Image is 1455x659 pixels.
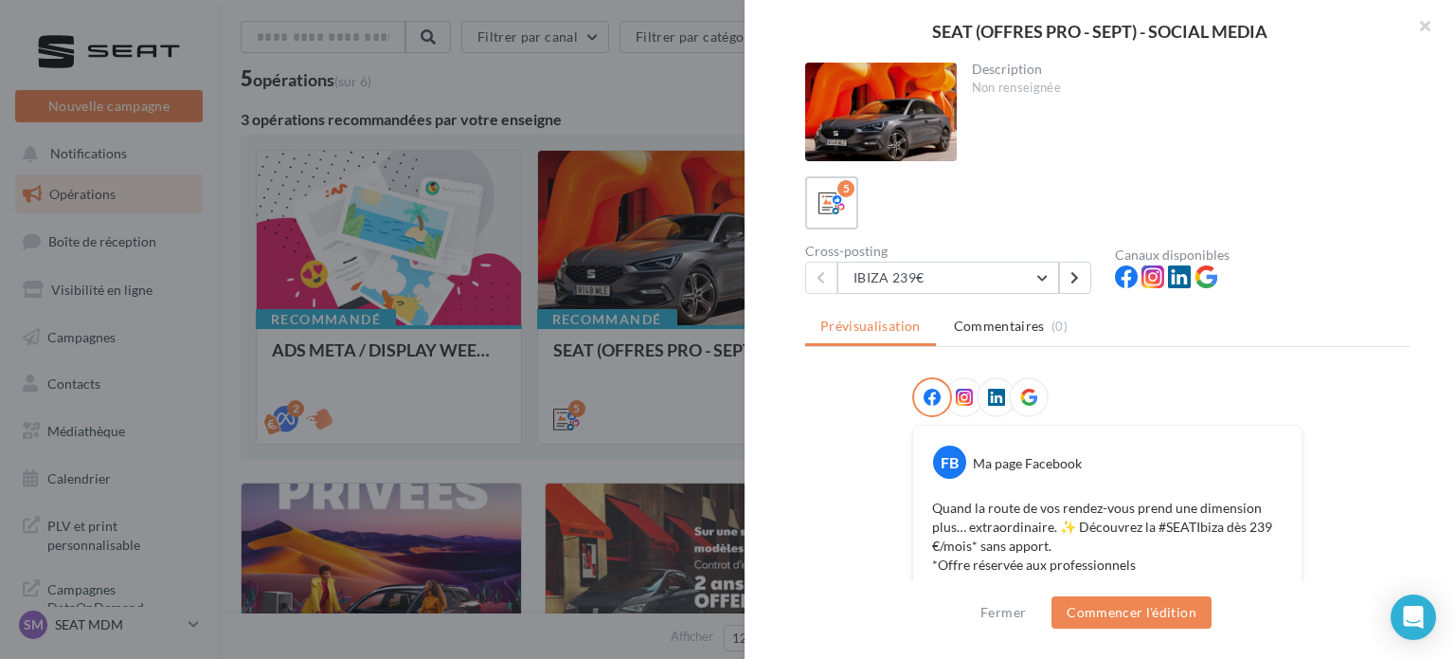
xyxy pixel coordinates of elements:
p: Quand la route de vos rendez-vous prend une dimension plus… extraordinaire. ✨ Découvrez la #SEATI... [932,499,1283,575]
span: Commentaires [954,317,1045,336]
button: IBIZA 239€ [837,262,1059,294]
div: Non renseignée [972,80,1395,97]
div: SEAT (OFFRES PRO - SEPT) - SOCIAL MEDIA [775,23,1425,40]
button: Commencer l'édition [1051,596,1212,629]
div: 5 [837,180,854,197]
div: Cross-posting [805,245,1100,258]
span: (0) [1051,319,1068,334]
div: Canaux disponibles [1115,248,1410,262]
div: Ma page Facebook [973,454,1082,473]
button: Fermer [973,601,1033,624]
div: Description [972,63,1395,76]
div: Open Intercom Messenger [1391,595,1436,640]
div: FB [933,446,966,479]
